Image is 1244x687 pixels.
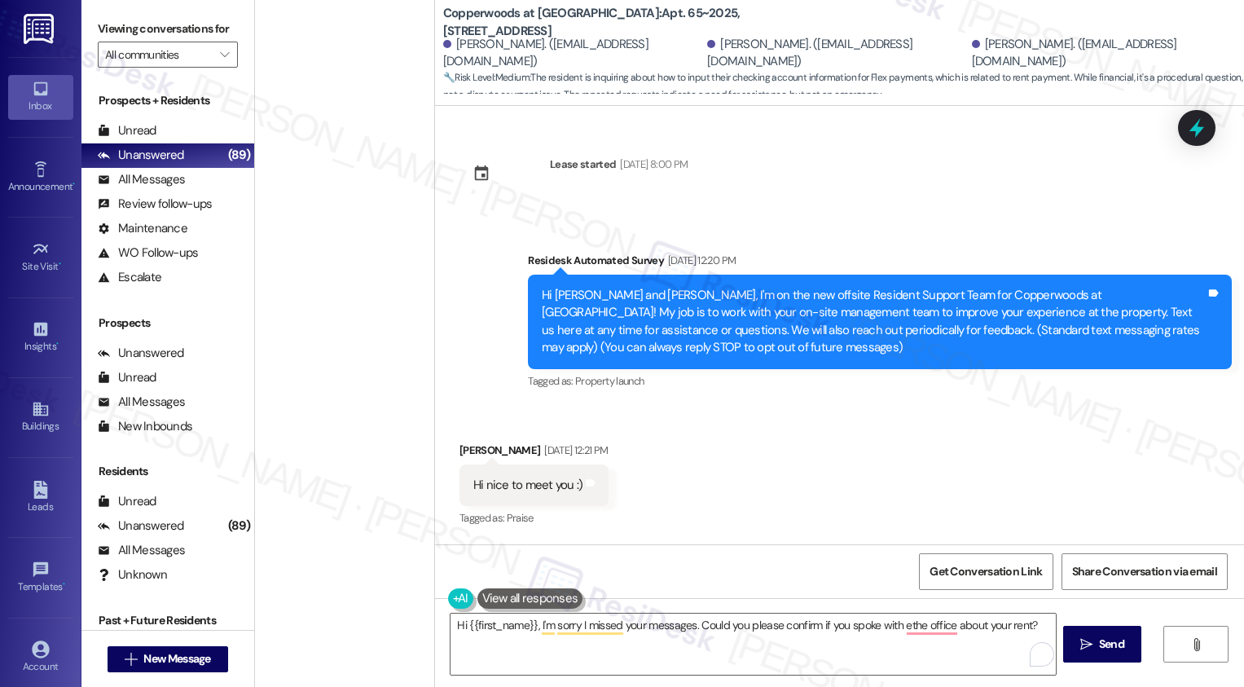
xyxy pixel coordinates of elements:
a: Templates • [8,556,73,600]
div: Hi [PERSON_NAME] and [PERSON_NAME], I'm on the new offsite Resident Support Team for Copperwoods ... [542,287,1206,357]
div: All Messages [98,542,185,559]
span: Property launch [575,374,644,388]
b: Copperwoods at [GEOGRAPHIC_DATA]: Apt. 65~2025, [STREET_ADDRESS] [443,5,769,40]
span: New Message [143,650,210,667]
i:  [125,653,137,666]
a: Leads [8,476,73,520]
a: Inbox [8,75,73,119]
i:  [220,48,229,61]
div: Unanswered [98,345,184,362]
div: Unanswered [98,147,184,164]
div: (89) [224,513,254,539]
span: Praise [507,511,534,525]
span: : The resident is inquiring about how to input their checking account information for Flex paymen... [443,69,1244,104]
input: All communities [105,42,212,68]
div: Escalate [98,269,161,286]
div: [DATE] 12:20 PM [664,252,736,269]
div: Tagged as: [528,369,1232,393]
button: Share Conversation via email [1062,553,1228,590]
div: [PERSON_NAME]. ([EMAIL_ADDRESS][DOMAIN_NAME]) [707,36,967,71]
span: • [56,338,59,350]
span: • [63,579,65,590]
button: Send [1063,626,1142,663]
div: Lease started [550,156,617,173]
div: Unanswered [98,517,184,535]
div: [PERSON_NAME] [459,442,609,465]
div: Unread [98,122,156,139]
button: New Message [108,646,228,672]
button: Get Conversation Link [919,553,1053,590]
div: All Messages [98,394,185,411]
div: [DATE] 12:21 PM [540,442,608,459]
div: [PERSON_NAME]. ([EMAIL_ADDRESS][DOMAIN_NAME]) [443,36,703,71]
span: Get Conversation Link [930,563,1042,580]
i:  [1080,638,1092,651]
div: Past + Future Residents [81,612,254,629]
textarea: To enrich screen reader interactions, please activate Accessibility in Grammarly extension settings [451,614,1056,675]
a: Insights • [8,315,73,359]
div: New Inbounds [98,418,192,435]
strong: 🔧 Risk Level: Medium [443,71,530,84]
div: Residents [81,463,254,480]
a: Buildings [8,395,73,439]
div: Unread [98,493,156,510]
div: (89) [224,143,254,168]
div: Review follow-ups [98,196,212,213]
div: Tagged as: [459,506,609,530]
i:  [1190,638,1202,651]
div: Hi nice to meet you :) [473,477,583,494]
div: Maintenance [98,220,187,237]
div: Prospects + Residents [81,92,254,109]
img: ResiDesk Logo [24,14,57,44]
span: • [73,178,75,190]
div: Unknown [98,566,167,584]
div: Prospects [81,315,254,332]
div: Residesk Automated Survey [528,252,1232,275]
span: Share Conversation via email [1072,563,1217,580]
a: Account [8,636,73,680]
div: [DATE] 8:00 PM [616,156,688,173]
div: WO Follow-ups [98,244,198,262]
div: All Messages [98,171,185,188]
div: [PERSON_NAME]. ([EMAIL_ADDRESS][DOMAIN_NAME]) [972,36,1232,71]
a: Site Visit • [8,236,73,280]
span: Send [1099,636,1124,653]
div: Unread [98,369,156,386]
label: Viewing conversations for [98,16,238,42]
span: • [59,258,61,270]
